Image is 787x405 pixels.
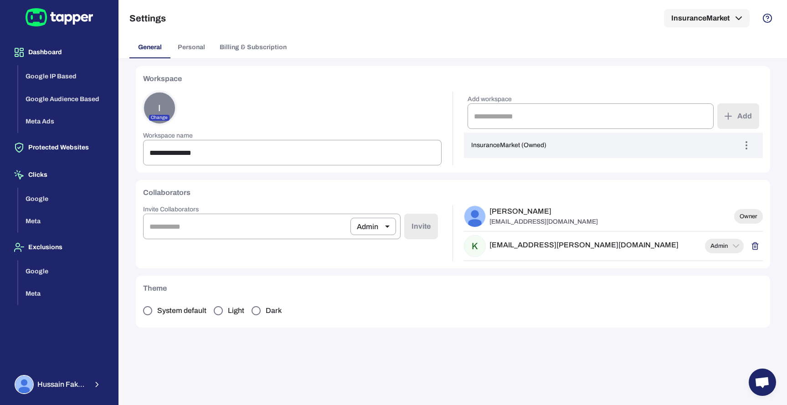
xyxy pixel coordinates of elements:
a: Meta [18,289,111,297]
div: platform selection [129,36,776,58]
a: Meta [18,217,111,225]
button: Google [18,188,111,210]
button: Clicks [7,162,111,188]
button: Meta Ads [18,110,111,133]
a: Google [18,267,111,274]
a: Google [18,194,111,202]
div: I [143,92,176,124]
a: Exclusions [7,243,111,251]
p: InsuranceMarket (Owned) [471,141,546,149]
button: Google Audience Based [18,88,111,111]
p: Change [149,115,170,121]
h6: Workspace [143,73,182,84]
button: Billing & Subscription [212,36,294,58]
button: Meta [18,282,111,305]
button: Protected Websites [7,135,111,160]
a: Clicks [7,170,111,178]
span: Light [228,306,244,315]
button: Google IP Based [18,65,111,88]
div: K [464,235,486,257]
h6: Theme [143,283,167,294]
button: General [129,36,170,58]
h6: Workspace name [143,132,442,140]
button: Hussain FakhruddinHussain Fakhruddin [7,371,111,398]
h5: Settings [129,13,166,24]
a: Google IP Based [18,72,111,80]
button: Dashboard [7,40,111,65]
button: IChange [143,92,176,124]
h6: [EMAIL_ADDRESS][PERSON_NAME][DOMAIN_NAME] [489,241,679,250]
p: [EMAIL_ADDRESS][DOMAIN_NAME] [489,218,598,226]
span: Admin [705,242,733,250]
button: Personal [170,36,212,58]
img: Hussain Fakhruddin [464,206,485,227]
div: Admin [350,214,396,239]
span: Dark [266,306,282,315]
button: Google [18,260,111,283]
h6: Collaborators [143,187,190,198]
span: System default [157,306,206,315]
a: Dashboard [7,48,111,56]
button: Meta [18,210,111,233]
div: Admin [705,239,744,253]
button: Exclusions [7,235,111,260]
a: Open chat [749,369,776,396]
button: InsuranceMarket [664,9,750,27]
span: Hussain Fakhruddin [37,380,87,389]
h6: Invite Collaborators [143,205,442,214]
h6: Add workspace [468,95,714,103]
a: Google Audience Based [18,94,111,102]
h6: [PERSON_NAME] [489,207,598,216]
img: Hussain Fakhruddin [15,376,33,393]
span: Owner [734,213,763,220]
a: Protected Websites [7,143,111,151]
a: Meta Ads [18,117,111,125]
